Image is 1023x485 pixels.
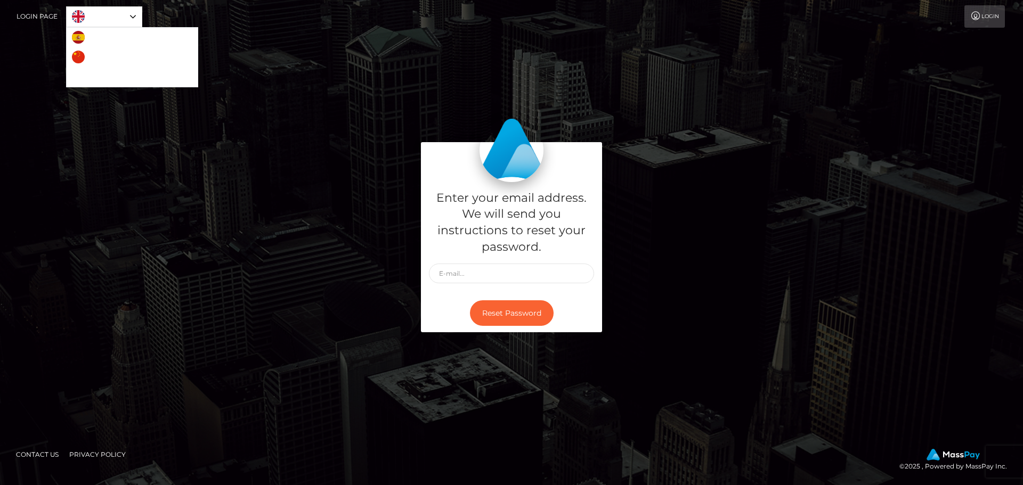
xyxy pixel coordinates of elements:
[12,446,63,463] a: Contact Us
[480,118,543,182] img: MassPay Login
[66,27,198,87] ul: Language list
[899,449,1015,472] div: © 2025 , Powered by MassPay Inc.
[927,449,980,461] img: MassPay
[67,28,126,47] a: Español
[17,5,58,28] a: Login Page
[66,6,142,27] div: Language
[66,6,142,27] aside: Language selected: English
[67,67,198,87] a: Português ([GEOGRAPHIC_DATA])
[429,264,594,283] input: E-mail...
[65,446,130,463] a: Privacy Policy
[964,5,1005,28] a: Login
[67,47,132,67] a: 中文 (简体)
[429,190,594,256] h5: Enter your email address. We will send you instructions to reset your password.
[470,300,554,326] button: Reset Password
[67,7,142,27] a: English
